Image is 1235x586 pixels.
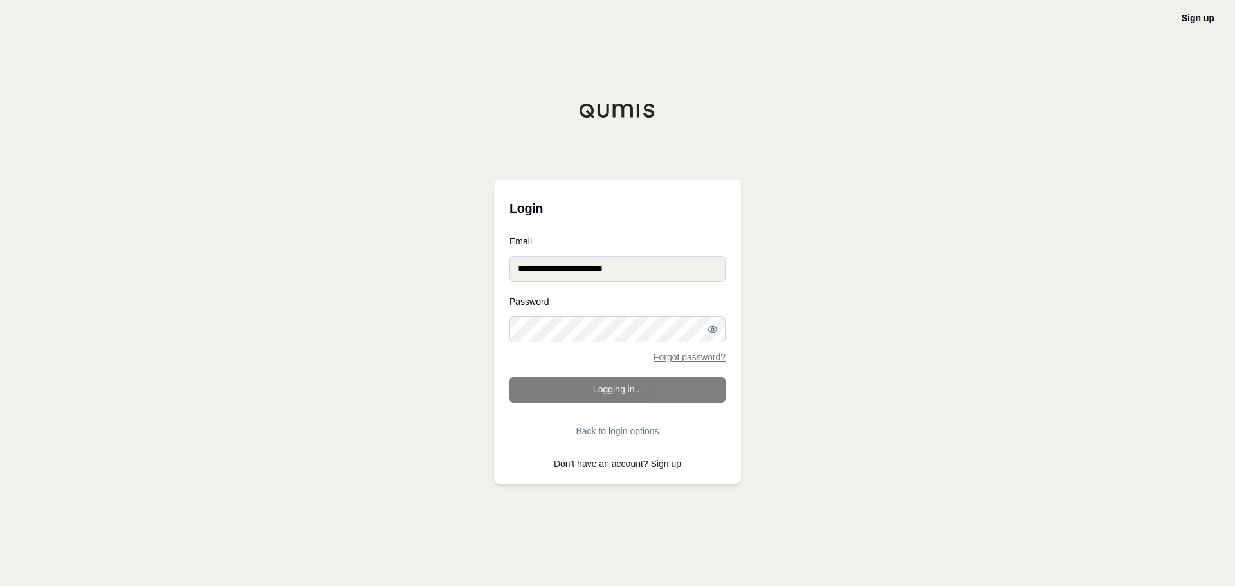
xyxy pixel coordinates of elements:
[509,237,726,246] label: Email
[651,459,681,469] a: Sign up
[509,418,726,444] button: Back to login options
[579,103,656,118] img: Qumis
[654,353,726,362] a: Forgot password?
[509,459,726,468] p: Don't have an account?
[509,297,726,306] label: Password
[1182,13,1214,23] a: Sign up
[509,196,726,221] h3: Login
